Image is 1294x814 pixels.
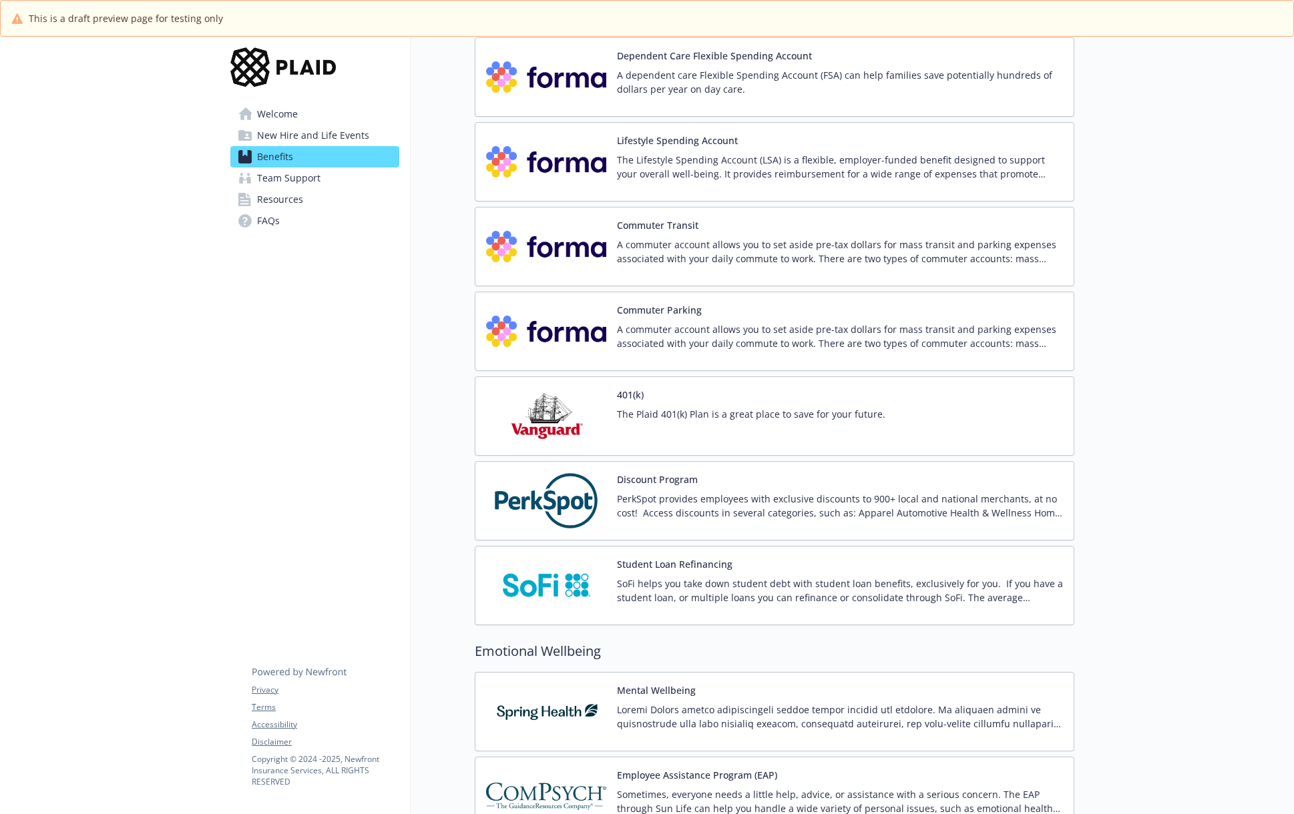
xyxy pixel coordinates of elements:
[617,303,702,317] button: Commuter Parking
[617,472,698,486] button: Discount Program
[230,189,399,210] a: Resources
[230,210,399,232] a: FAQs
[257,167,320,189] span: Team Support
[252,684,399,696] a: Privacy
[230,167,399,189] a: Team Support
[486,472,606,529] img: PerkSpot carrier logo
[257,146,293,167] span: Benefits
[617,238,1063,266] p: A commuter account allows you to set aside pre-tax dollars for mass transit and parking expenses ...
[486,133,606,190] img: Forma, Inc. carrier logo
[475,641,1074,661] h2: Emotional Wellbeing
[617,153,1063,181] p: The Lifestyle Spending Account (LSA) is a flexible, employer-funded benefit designed to support y...
[257,189,303,210] span: Resources
[617,322,1063,350] p: A commuter account allows you to set aside pre-tax dollars for mass transit and parking expenses ...
[617,218,698,232] button: Commuter Transit
[252,701,399,713] a: Terms
[617,557,732,571] button: Student Loan Refinancing
[230,103,399,125] a: Welcome
[29,11,223,25] span: This is a draft preview page for testing only
[257,125,369,146] span: New Hire and Life Events
[486,683,606,740] img: Spring Health carrier logo
[230,146,399,167] a: Benefits
[486,49,606,105] img: Forma, Inc. carrier logo
[617,49,812,63] button: Dependent Care Flexible Spending Account
[486,557,606,614] img: SoFi carrier logo
[486,303,606,360] img: Forma, Inc. carrier logo
[617,388,644,402] button: 401(k)
[252,753,399,787] p: Copyright © 2024 - 2025 , Newfront Insurance Services, ALL RIGHTS RESERVED
[617,576,1063,604] p: SoFi helps you take down student debt with student loan benefits, exclusively for you. If you hav...
[617,133,738,147] button: Lifestyle Spending Account
[617,407,885,421] p: The Plaid 401(k) Plan is a great place to save for your future.
[257,210,280,232] span: FAQs
[252,719,399,731] a: Accessibility
[230,125,399,146] a: New Hire and Life Events
[617,768,777,782] button: Employee Assistance Program (EAP)
[486,388,606,444] img: Vanguard carrier logo
[486,218,606,275] img: Forma, Inc. carrier logo
[617,492,1063,520] p: PerkSpot provides employees with exclusive discounts to 900+ local and national merchants, at no ...
[617,683,696,697] button: Mental Wellbeing
[257,103,298,125] span: Welcome
[252,736,399,748] a: Disclaimer
[617,703,1063,731] p: Loremi Dolors ametco adipiscingeli seddoe tempor incidid utl etdolore. Ma aliquaen admini ve quis...
[617,68,1063,96] p: A dependent care Flexible Spending Account (FSA) can help families save potentially hundreds of d...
